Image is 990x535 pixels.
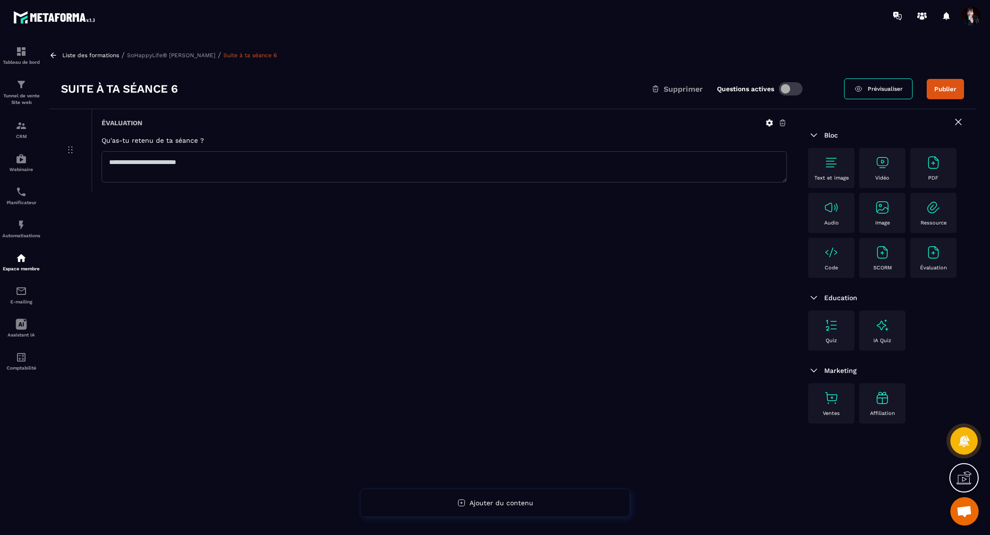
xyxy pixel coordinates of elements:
[921,220,947,226] p: Ressource
[824,294,857,302] span: Education
[16,352,27,363] img: accountant
[873,265,892,271] p: SCORM
[926,245,941,260] img: text-image no-wra
[2,299,40,304] p: E-mailing
[920,265,947,271] p: Évaluation
[664,85,703,94] span: Supprimer
[2,72,40,113] a: formationformationTunnel de vente Site web
[927,79,964,99] button: Publier
[16,46,27,57] img: formation
[218,51,221,60] span: /
[826,337,837,344] p: Quiz
[16,79,27,90] img: formation
[875,318,890,333] img: text-image
[16,120,27,131] img: formation
[2,245,40,278] a: automationsautomationsEspace membre
[2,233,40,238] p: Automatisations
[2,332,40,337] p: Assistant IA
[121,51,125,60] span: /
[926,155,941,170] img: text-image no-wra
[814,175,849,181] p: Text et image
[2,345,40,378] a: accountantaccountantComptabilité
[2,39,40,72] a: formationformationTableau de bord
[808,129,819,141] img: arrow-down
[824,367,857,374] span: Marketing
[16,186,27,198] img: scheduler
[2,365,40,371] p: Comptabilité
[844,78,913,99] a: Prévisualiser
[62,52,119,59] a: Liste des formations
[16,285,27,297] img: email
[102,119,142,127] h6: Évaluation
[875,245,890,260] img: text-image no-wra
[2,93,40,106] p: Tunnel de vente Site web
[873,337,891,344] p: IA Quiz
[2,278,40,311] a: emailemailE-mailing
[824,245,839,260] img: text-image no-wra
[2,146,40,179] a: automationsautomationsWebinaire
[2,113,40,146] a: formationformationCRM
[824,131,838,139] span: Bloc
[824,155,839,170] img: text-image no-wra
[824,318,839,333] img: text-image no-wra
[870,410,895,416] p: Affiliation
[825,265,838,271] p: Code
[469,499,533,507] span: Ajouter du contenu
[875,390,890,406] img: text-image
[2,311,40,345] a: Assistant IA
[2,60,40,65] p: Tableau de bord
[875,175,889,181] p: Vidéo
[875,200,890,215] img: text-image no-wra
[102,137,787,144] h5: Qu'as-tu retenu de ta séance ?
[824,220,839,226] p: Audio
[13,9,98,26] img: logo
[868,86,903,92] span: Prévisualiser
[2,167,40,172] p: Webinaire
[16,252,27,264] img: automations
[223,52,277,59] a: Suite à ta séance 6
[2,134,40,139] p: CRM
[824,390,839,406] img: text-image no-wra
[824,200,839,215] img: text-image no-wra
[2,212,40,245] a: automationsautomationsAutomatisations
[823,410,840,416] p: Ventes
[16,219,27,231] img: automations
[2,200,40,205] p: Planificateur
[127,52,215,59] a: SoHappyLife® [PERSON_NAME]
[928,175,939,181] p: PDF
[950,497,979,526] div: Ouvrir le chat
[16,153,27,164] img: automations
[875,220,890,226] p: Image
[926,200,941,215] img: text-image no-wra
[875,155,890,170] img: text-image no-wra
[808,365,819,376] img: arrow-down
[61,81,178,96] h3: Suite à ta séance 6
[717,85,774,93] label: Questions actives
[808,292,819,303] img: arrow-down
[2,266,40,271] p: Espace membre
[2,179,40,212] a: schedulerschedulerPlanificateur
